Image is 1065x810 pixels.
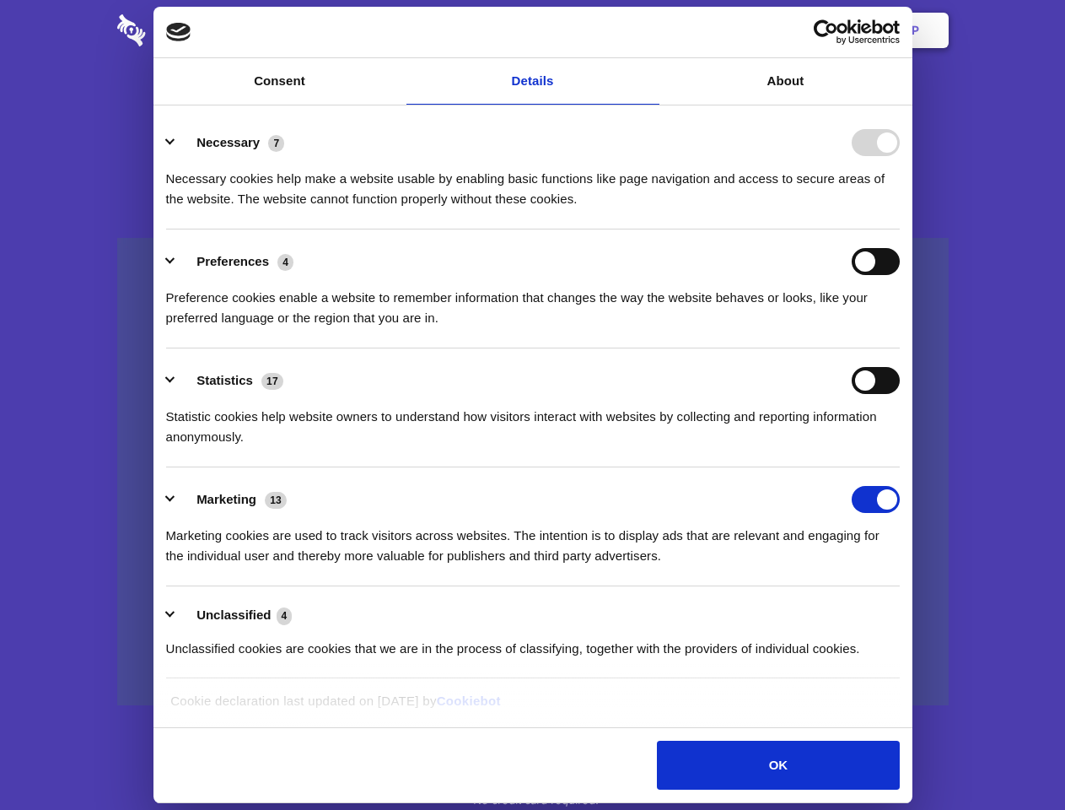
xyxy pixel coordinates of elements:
button: Necessary (7) [166,129,295,156]
label: Preferences [196,254,269,268]
div: Marketing cookies are used to track visitors across websites. The intention is to display ads tha... [166,513,900,566]
h1: Eliminate Slack Data Loss. [117,76,949,137]
div: Cookie declaration last updated on [DATE] by [158,691,907,724]
label: Statistics [196,373,253,387]
a: Consent [153,58,406,105]
label: Marketing [196,492,256,506]
div: Statistic cookies help website owners to understand how visitors interact with websites by collec... [166,394,900,447]
div: Preference cookies enable a website to remember information that changes the way the website beha... [166,275,900,328]
a: Details [406,58,659,105]
a: Contact [684,4,761,57]
iframe: Drift Widget Chat Controller [981,726,1045,790]
span: 17 [261,373,283,390]
button: OK [657,741,899,790]
a: Wistia video thumbnail [117,238,949,706]
a: About [659,58,912,105]
span: 7 [268,135,284,152]
span: 13 [265,492,287,509]
a: Login [765,4,838,57]
div: Necessary cookies help make a website usable by enabling basic functions like page navigation and... [166,156,900,209]
h4: Auto-redaction of sensitive data, encrypted data sharing and self-destructing private chats. Shar... [117,154,949,209]
button: Preferences (4) [166,248,304,275]
a: Pricing [495,4,568,57]
span: 4 [277,607,293,624]
img: logo [166,23,191,41]
a: Cookiebot [437,694,501,708]
img: logo-wordmark-white-trans-d4663122ce5f474addd5e946df7df03e33cb6a1c49d2221995e7729f52c070b2.svg [117,14,261,46]
button: Statistics (17) [166,367,294,394]
button: Marketing (13) [166,486,298,513]
span: 4 [277,254,293,271]
div: Unclassified cookies are cookies that we are in the process of classifying, together with the pro... [166,626,900,659]
label: Necessary [196,135,260,149]
button: Unclassified (4) [166,605,303,626]
a: Usercentrics Cookiebot - opens in a new window [752,19,900,45]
